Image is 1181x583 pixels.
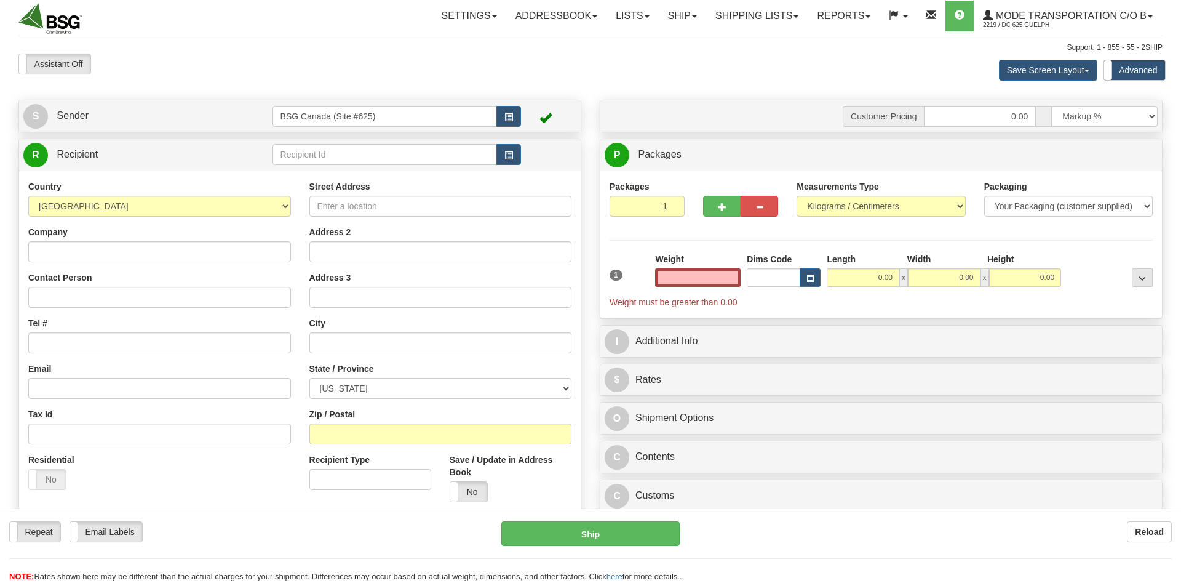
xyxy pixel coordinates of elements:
label: Packages [610,180,650,193]
label: Repeat [10,522,60,542]
label: Recipient Type [309,454,370,466]
label: Save / Update in Address Book [450,454,571,478]
span: O [605,406,629,431]
span: Recipient [57,149,98,159]
b: Reload [1135,527,1164,537]
span: R [23,143,48,167]
input: Enter a location [309,196,572,217]
a: Mode Transportation c/o B 2219 / DC 625 Guelph [974,1,1162,31]
label: Contact Person [28,271,92,284]
span: I [605,329,629,354]
span: NOTE: [9,572,34,581]
a: IAdditional Info [605,329,1158,354]
label: Email Labels [70,522,142,542]
span: Weight must be greater than 0.00 [610,297,738,307]
label: City [309,317,325,329]
a: CCustoms [605,483,1158,509]
a: Addressbook [506,1,607,31]
label: Address 2 [309,226,351,238]
span: Sender [57,110,89,121]
button: Save Screen Layout [999,60,1097,81]
span: C [605,445,629,470]
label: Width [907,253,931,265]
a: Ship [659,1,706,31]
span: $ [605,368,629,392]
input: Recipient Id [272,144,498,165]
button: Ship [501,521,680,546]
span: 2219 / DC 625 Guelph [983,19,1075,31]
label: Tel # [28,317,47,329]
a: R Recipient [23,142,245,167]
label: Length [827,253,856,265]
label: Advanced [1104,60,1165,80]
a: CContents [605,444,1158,470]
div: ... [1132,268,1153,287]
a: here [606,572,622,581]
label: Dims Code [747,253,792,265]
span: P [605,143,629,167]
label: Height [987,253,1014,265]
a: Reports [808,1,880,31]
label: State / Province [309,363,374,375]
span: 1 [610,270,622,281]
label: Assistant Off [19,54,90,74]
span: Customer Pricing [843,106,924,127]
span: x [899,268,908,287]
label: Measurements Type [797,180,879,193]
input: Sender Id [272,106,498,127]
label: No [29,470,66,489]
a: P Packages [605,142,1158,167]
a: S Sender [23,103,272,129]
a: Lists [606,1,658,31]
label: Email [28,363,51,375]
label: Country [28,180,62,193]
label: Residential [28,454,74,466]
label: Street Address [309,180,370,193]
img: logo2219.jpg [18,3,82,34]
a: Settings [432,1,506,31]
span: C [605,484,629,509]
a: $Rates [605,368,1158,393]
label: Zip / Postal [309,408,356,420]
iframe: chat widget [1153,228,1180,354]
span: Packages [638,149,681,159]
label: No [450,482,487,502]
span: Mode Transportation c/o B [993,10,1147,21]
label: Tax Id [28,408,52,420]
label: Company [28,226,68,238]
a: Shipping lists [706,1,808,31]
span: x [980,268,989,287]
a: OShipment Options [605,406,1158,431]
div: Support: 1 - 855 - 55 - 2SHIP [18,42,1163,53]
label: Weight [655,253,683,265]
button: Reload [1127,521,1172,542]
label: Address 3 [309,271,351,284]
label: Packaging [984,180,1027,193]
span: S [23,104,48,129]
